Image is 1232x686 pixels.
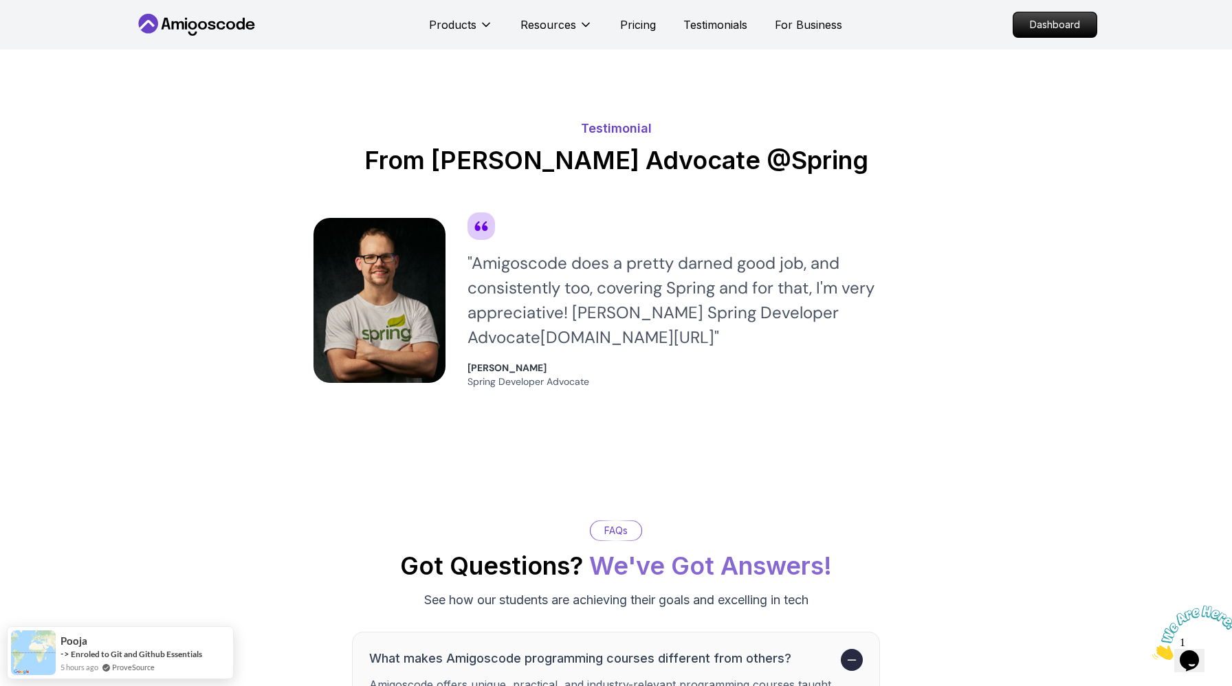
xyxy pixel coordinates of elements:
a: For Business [775,16,842,33]
a: [DOMAIN_NAME][URL] [540,327,714,348]
a: Testimonials [683,16,747,33]
span: -> [60,648,69,659]
p: Testimonial [313,119,918,138]
h2: Got Questions? [400,552,832,579]
button: Resources [520,16,593,44]
h2: From [PERSON_NAME] Advocate @Spring [313,146,918,174]
p: See how our students are achieving their goals and excelling in tech [424,590,808,610]
a: Dashboard [1013,12,1097,38]
p: FAQs [604,524,628,538]
p: Products [429,16,476,33]
strong: [PERSON_NAME] [467,362,547,374]
a: [PERSON_NAME] Spring Developer Advocate [467,361,589,388]
a: ProveSource [112,661,155,673]
a: Pricing [620,16,656,33]
span: Pooja [60,635,87,647]
a: Enroled to Git and Github Essentials [71,649,202,659]
div: " Amigoscode does a pretty darned good job, and consistently too, covering Spring and for that, I... [467,251,918,350]
img: testimonial image [313,218,445,383]
span: Spring Developer Advocate [467,375,589,388]
span: 1 [5,5,11,17]
h3: What makes Amigoscode programming courses different from others? [369,649,835,668]
p: Dashboard [1013,12,1097,37]
img: Chat attention grabber [5,5,91,60]
iframe: chat widget [1147,600,1232,665]
button: Products [429,16,493,44]
img: provesource social proof notification image [11,630,56,675]
p: Resources [520,16,576,33]
span: We've Got Answers! [589,551,832,581]
span: 5 hours ago [60,661,98,673]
